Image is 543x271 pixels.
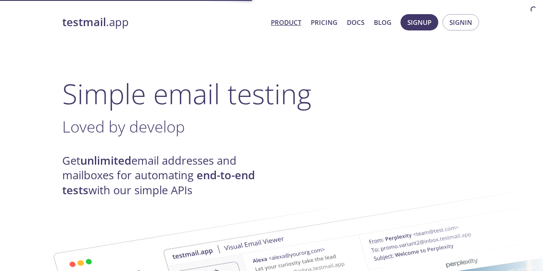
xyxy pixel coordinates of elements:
a: testmail.app [62,15,264,30]
span: Signup [407,17,431,28]
a: Blog [374,17,391,28]
button: Signin [443,14,479,30]
span: Signin [449,17,472,28]
h1: Simple email testing [62,77,481,110]
h4: Get email addresses and mailboxes for automating with our simple APIs [62,154,272,198]
strong: testmail [62,15,106,30]
button: Signup [400,14,438,30]
a: Product [271,17,301,28]
span: Loved by develop [62,116,185,137]
a: Docs [347,17,364,28]
strong: end-to-end tests [62,168,255,197]
a: Pricing [311,17,337,28]
strong: unlimited [80,153,131,168]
